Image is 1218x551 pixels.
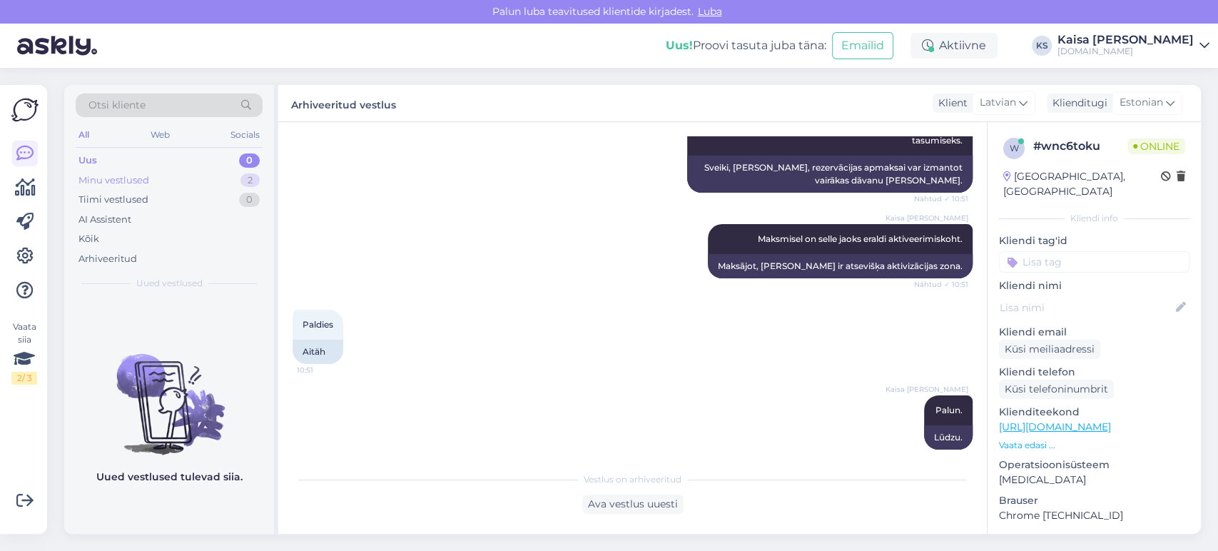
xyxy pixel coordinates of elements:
div: Maksājot, [PERSON_NAME] ir atsevišķa aktivizācijas zona. [708,254,973,278]
img: Askly Logo [11,96,39,123]
span: Uued vestlused [136,277,203,290]
div: Klient [933,96,968,111]
p: Vaata edasi ... [999,439,1189,452]
div: Proovi tasuta juba täna: [666,37,826,54]
p: Kliendi email [999,325,1189,340]
span: Maksmisel on selle jaoks eraldi aktiveerimiskoht. [758,233,963,244]
label: Arhiveeritud vestlus [291,93,396,113]
p: Chrome [TECHNICAL_ID] [999,508,1189,523]
div: 2 [240,173,260,188]
p: Kliendi telefon [999,365,1189,380]
span: Paldies [303,319,333,330]
div: Minu vestlused [78,173,149,188]
div: Aktiivne [910,33,998,59]
a: Kaisa [PERSON_NAME][DOMAIN_NAME] [1057,34,1209,57]
span: Estonian [1120,95,1163,111]
div: KS [1032,36,1052,56]
span: Online [1127,138,1185,154]
div: Arhiveeritud [78,252,137,266]
div: [GEOGRAPHIC_DATA], [GEOGRAPHIC_DATA] [1003,169,1161,199]
div: # wnc6toku [1033,138,1127,155]
div: Lūdzu. [924,425,973,450]
div: 2 / 3 [11,372,37,385]
div: Sveiki, [PERSON_NAME], rezervācijas apmaksai var izmantot vairākas dāvanu [PERSON_NAME]. [687,156,973,193]
span: Nähtud ✓ 10:51 [914,279,968,290]
div: Kaisa [PERSON_NAME] [1057,34,1194,46]
span: Kaisa [PERSON_NAME] [885,384,968,395]
p: Operatsioonisüsteem [999,458,1189,472]
p: Brauser [999,493,1189,508]
span: Palun. [935,405,963,415]
div: Klienditugi [1047,96,1107,111]
div: Tiimi vestlused [78,193,148,207]
div: Uus [78,153,97,168]
div: Kliendi info [999,212,1189,225]
b: Uus! [666,39,693,52]
span: 10:51 [297,365,350,375]
div: [DOMAIN_NAME] [1057,46,1194,57]
div: Ava vestlus uuesti [582,495,684,514]
div: Küsi telefoninumbrit [999,380,1114,399]
img: No chats [64,328,274,457]
div: Küsi meiliaadressi [999,340,1100,359]
span: Luba [694,5,726,18]
div: Kõik [78,232,99,246]
p: [MEDICAL_DATA] [999,472,1189,487]
div: Vaata siia [11,320,37,385]
div: Socials [228,126,263,144]
div: 0 [239,193,260,207]
span: Kaisa [PERSON_NAME] [885,213,968,223]
span: Vestlus on arhiveeritud [584,473,681,486]
div: All [76,126,92,144]
p: Kliendi nimi [999,278,1189,293]
span: Nähtud ✓ 10:51 [914,450,968,461]
input: Lisa tag [999,251,1189,273]
button: Emailid [832,32,893,59]
span: Otsi kliente [88,98,146,113]
p: Klienditeekond [999,405,1189,420]
input: Lisa nimi [1000,300,1173,315]
p: Uued vestlused tulevad siia. [96,470,243,485]
span: Latvian [980,95,1016,111]
div: Aitäh [293,340,343,364]
p: Kliendi tag'id [999,233,1189,248]
span: Nähtud ✓ 10:51 [914,193,968,204]
a: [URL][DOMAIN_NAME] [999,420,1111,433]
div: 0 [239,153,260,168]
div: Web [148,126,173,144]
span: w [1010,143,1019,153]
div: AI Assistent [78,213,131,227]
